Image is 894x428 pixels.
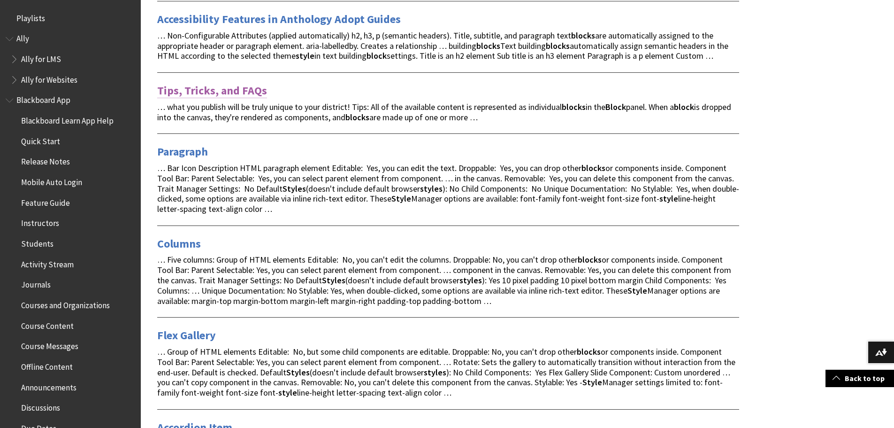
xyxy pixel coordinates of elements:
[21,359,73,372] span: Offline Content
[659,193,678,204] strong: style
[286,367,310,378] strong: Styles
[296,50,314,61] strong: style
[627,285,647,296] strong: Style
[16,93,70,105] span: Blackboard App
[21,297,110,310] span: Courses and Organizations
[322,275,345,286] strong: Styles
[16,10,45,23] span: Playlists
[577,346,601,357] strong: blocks
[157,12,401,27] a: Accessibility Features in Anthology Adopt Guides
[6,10,135,26] nav: Book outline for Playlists
[157,101,731,123] span: … what you publish will be truly unique to your district! Tips: All of the available content is r...
[157,254,731,306] span: … Five columns: Group of HTML elements Editable: No, you can't edit the columns. Droppable: No, y...
[581,163,605,173] strong: blocks
[21,339,78,351] span: Course Messages
[21,400,60,412] span: Discussions
[21,174,82,187] span: Mobile Auto Login
[459,275,482,286] strong: styles
[825,370,894,387] a: Back to top
[16,31,29,44] span: Ally
[578,254,602,265] strong: blocks
[21,380,76,392] span: Announcements
[157,346,735,398] span: … Group of HTML elements Editable: No, but some child components are editable. Droppable: No, you...
[345,112,369,123] strong: blocks
[157,163,739,214] span: … Bar Icon Description HTML paragraph element Editable: Yes, you can edit the text. Droppable: Ye...
[21,133,60,146] span: Quick Start
[21,51,61,64] span: Ally for LMS
[21,195,70,208] span: Feature Guide
[605,101,626,112] strong: Block
[6,31,135,88] nav: Book outline for Anthology Ally Help
[571,30,595,41] strong: blocks
[562,101,586,112] strong: blocks
[278,387,297,398] strong: style
[582,377,602,388] strong: Style
[157,236,201,251] a: Columns
[157,144,208,159] a: Paragraph
[283,183,306,194] strong: Styles
[21,113,114,125] span: Blackboard Learn App Help
[21,257,74,269] span: Activity Stream
[157,83,267,98] a: Tips, Tricks, and FAQs
[21,236,53,249] span: Students
[420,183,443,194] strong: styles
[21,277,51,290] span: Journals
[476,40,500,51] strong: blocks
[157,328,216,343] a: Flex Gallery
[546,40,570,51] strong: blocks
[674,101,694,112] strong: block
[424,367,446,378] strong: styles
[391,193,411,204] strong: Style
[21,216,59,228] span: Instructors
[21,154,70,167] span: Release Notes
[21,72,77,85] span: Ally for Websites
[367,50,387,61] strong: block
[21,318,74,331] span: Course Content
[157,30,728,62] span: … Non-Configurable Attributes (applied automatically) h2, h3, p (semantic headers). Title, subtit...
